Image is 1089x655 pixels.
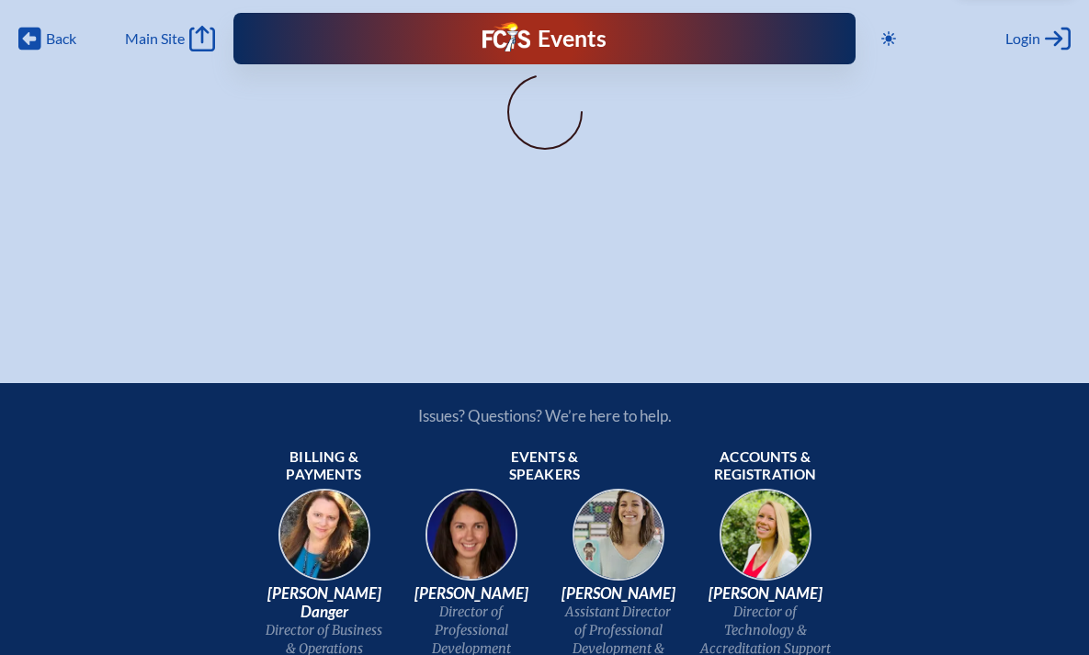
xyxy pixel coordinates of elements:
span: Accounts & registration [699,448,832,485]
img: b1ee34a6-5a78-4519-85b2-7190c4823173 [707,483,824,601]
span: [PERSON_NAME] [552,584,685,603]
span: [PERSON_NAME] [405,584,538,603]
span: Login [1005,29,1040,48]
p: Issues? Questions? We’re here to help. [221,406,868,425]
span: Main Site [125,29,185,48]
a: Main Site [125,26,215,51]
img: 9c64f3fb-7776-47f4-83d7-46a341952595 [266,483,383,601]
img: 545ba9c4-c691-43d5-86fb-b0a622cbeb82 [560,483,677,601]
span: Billing & payments [258,448,391,485]
span: [PERSON_NAME] [699,584,832,603]
img: Florida Council of Independent Schools [482,22,530,51]
h1: Events [538,28,607,51]
a: FCIS LogoEvents [482,22,607,55]
span: Events & speakers [479,448,611,485]
img: 94e3d245-ca72-49ea-9844-ae84f6d33c0f [413,483,530,601]
div: FCIS Events — Future ready [418,22,670,55]
span: [PERSON_NAME] Danger [258,584,391,621]
span: Back [46,29,76,48]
